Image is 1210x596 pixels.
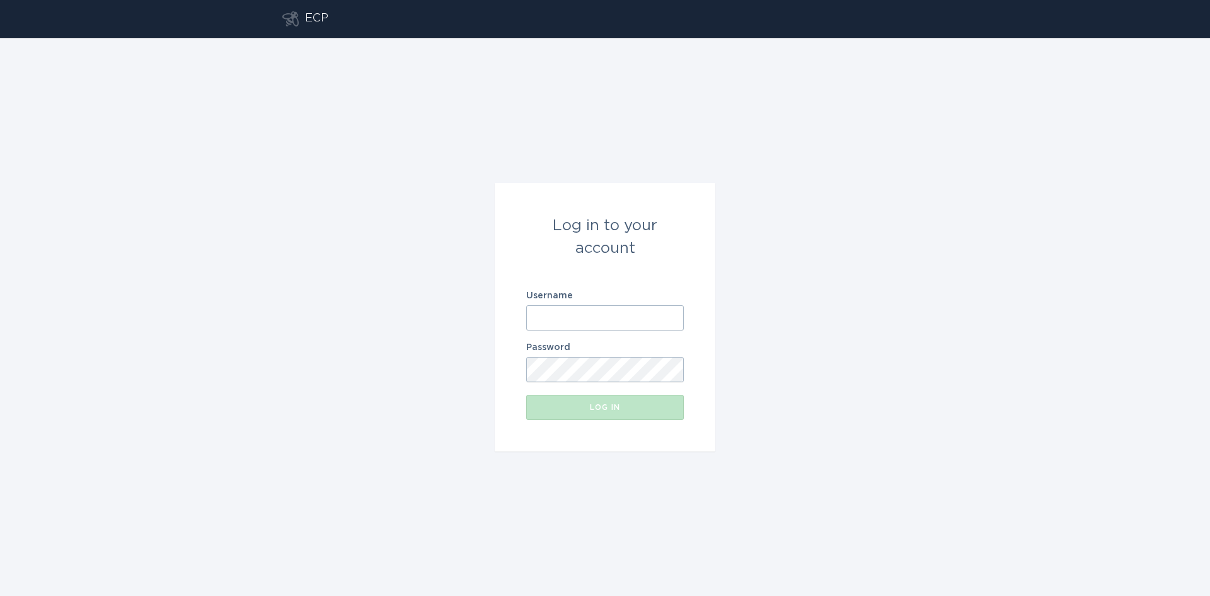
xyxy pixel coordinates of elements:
div: Log in to your account [526,214,684,260]
button: Log in [526,395,684,420]
button: Go to dashboard [282,11,299,26]
label: Username [526,291,684,300]
div: Log in [533,404,677,411]
div: ECP [305,11,328,26]
label: Password [526,343,684,352]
